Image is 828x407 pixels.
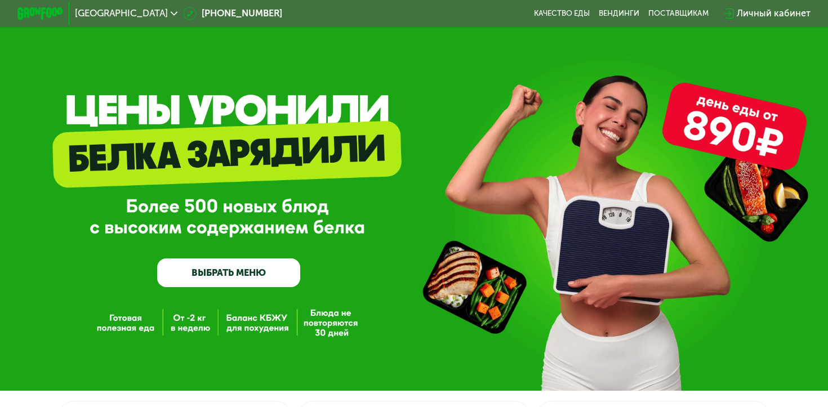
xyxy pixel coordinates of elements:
a: Качество еды [534,9,590,18]
span: [GEOGRAPHIC_DATA] [75,9,168,18]
div: Личный кабинет [737,7,811,21]
a: Вендинги [599,9,639,18]
a: [PHONE_NUMBER] [183,7,282,21]
div: поставщикам [648,9,709,18]
a: ВЫБРАТЬ МЕНЮ [157,258,300,287]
